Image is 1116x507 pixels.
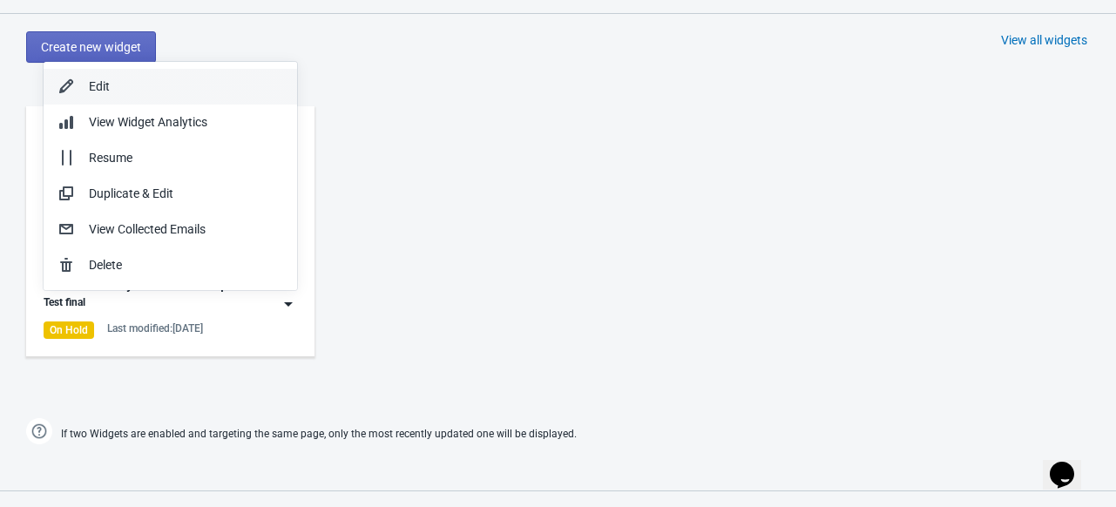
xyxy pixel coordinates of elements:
[89,149,283,167] div: Resume
[61,420,577,449] span: If two Widgets are enabled and targeting the same page, only the most recently updated one will b...
[44,105,297,140] button: View Widget Analytics
[44,176,297,212] button: Duplicate & Edit
[89,78,283,96] div: Edit
[107,321,203,335] div: Last modified: [DATE]
[44,247,297,283] button: Delete
[44,69,297,105] button: Edit
[89,220,283,239] div: View Collected Emails
[41,40,141,54] span: Create new widget
[1043,437,1099,490] iframe: chat widget
[44,321,94,339] div: On Hold
[1001,31,1087,49] div: View all widgets
[44,140,297,176] button: Resume
[89,185,283,203] div: Duplicate & Edit
[26,418,52,444] img: help.png
[89,115,207,129] span: View Widget Analytics
[280,295,297,313] img: dropdown.png
[44,295,85,313] div: Test final
[26,31,156,63] button: Create new widget
[44,212,297,247] button: View Collected Emails
[89,256,283,274] div: Delete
